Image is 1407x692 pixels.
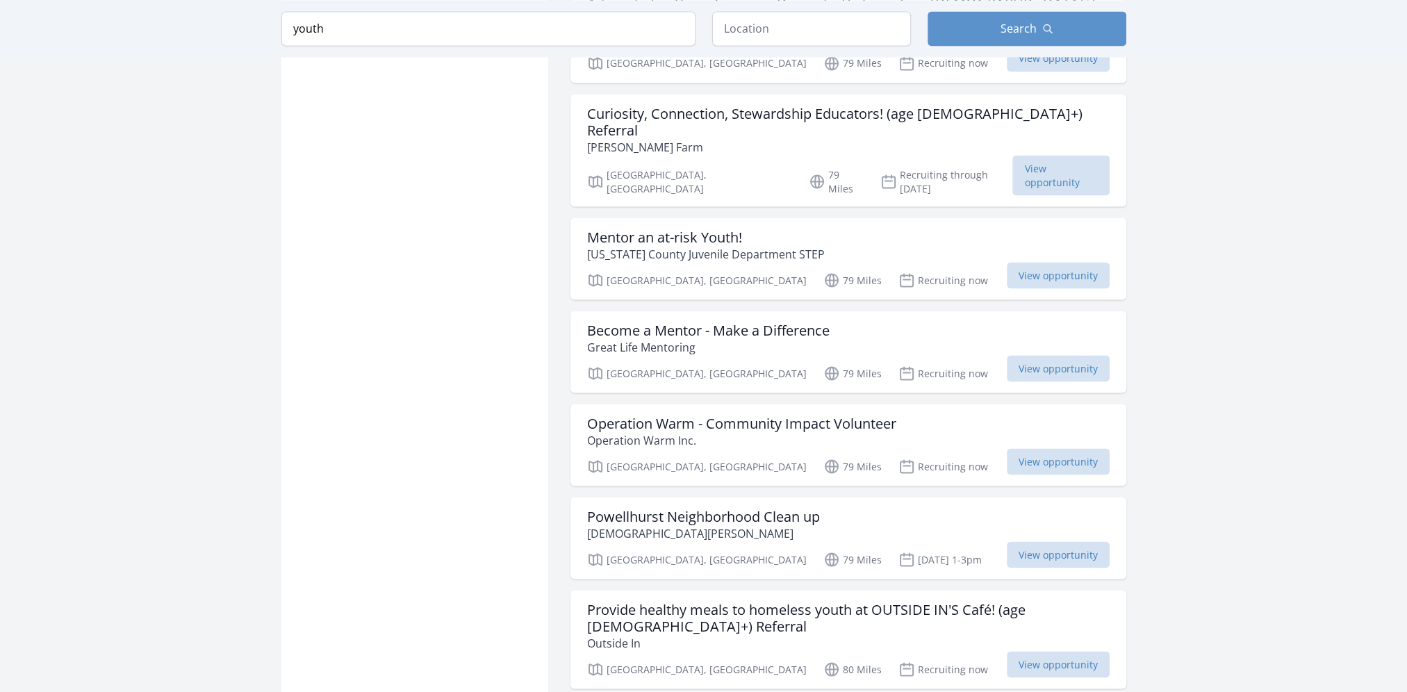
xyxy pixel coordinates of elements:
[898,55,988,72] p: Recruiting now
[1007,262,1110,288] span: View opportunity
[587,634,1110,651] p: Outside In
[1012,155,1109,195] span: View opportunity
[1007,45,1110,72] span: View opportunity
[587,105,1110,138] h3: Curiosity, Connection, Stewardship Educators! (age [DEMOGRAPHIC_DATA]+) Referral
[587,322,830,338] h3: Become a Mentor - Make a Difference
[587,458,807,475] p: [GEOGRAPHIC_DATA], [GEOGRAPHIC_DATA]
[587,245,825,262] p: [US_STATE] County Juvenile Department STEP
[587,415,896,431] h3: Operation Warm - Community Impact Volunteer
[570,311,1126,393] a: Become a Mentor - Make a Difference Great Life Mentoring [GEOGRAPHIC_DATA], [GEOGRAPHIC_DATA] 79 ...
[281,11,696,46] input: Keyword
[823,365,882,381] p: 79 Miles
[898,272,988,288] p: Recruiting now
[587,551,807,568] p: [GEOGRAPHIC_DATA], [GEOGRAPHIC_DATA]
[587,365,807,381] p: [GEOGRAPHIC_DATA], [GEOGRAPHIC_DATA]
[823,272,882,288] p: 79 Miles
[823,458,882,475] p: 79 Miles
[928,11,1126,46] button: Search
[587,508,820,525] h3: Powellhurst Neighborhood Clean up
[570,94,1126,206] a: Curiosity, Connection, Stewardship Educators! (age [DEMOGRAPHIC_DATA]+) Referral [PERSON_NAME] Fa...
[587,431,896,448] p: Operation Warm Inc.
[823,661,882,677] p: 80 Miles
[587,55,807,72] p: [GEOGRAPHIC_DATA], [GEOGRAPHIC_DATA]
[570,404,1126,486] a: Operation Warm - Community Impact Volunteer Operation Warm Inc. [GEOGRAPHIC_DATA], [GEOGRAPHIC_DA...
[898,458,988,475] p: Recruiting now
[712,11,911,46] input: Location
[587,525,820,541] p: [DEMOGRAPHIC_DATA][PERSON_NAME]
[1007,355,1110,381] span: View opportunity
[587,338,830,355] p: Great Life Mentoring
[880,167,1013,195] p: Recruiting through [DATE]
[570,497,1126,579] a: Powellhurst Neighborhood Clean up [DEMOGRAPHIC_DATA][PERSON_NAME] [GEOGRAPHIC_DATA], [GEOGRAPHIC_...
[1007,651,1110,677] span: View opportunity
[809,167,864,195] p: 79 Miles
[587,601,1110,634] h3: Provide healthy meals to homeless youth at OUTSIDE IN'S Café! (age [DEMOGRAPHIC_DATA]+) Referral
[823,551,882,568] p: 79 Miles
[570,217,1126,299] a: Mentor an at-risk Youth! [US_STATE] County Juvenile Department STEP [GEOGRAPHIC_DATA], [GEOGRAPHI...
[587,272,807,288] p: [GEOGRAPHIC_DATA], [GEOGRAPHIC_DATA]
[1007,448,1110,475] span: View opportunity
[587,167,793,195] p: [GEOGRAPHIC_DATA], [GEOGRAPHIC_DATA]
[570,590,1126,689] a: Provide healthy meals to homeless youth at OUTSIDE IN'S Café! (age [DEMOGRAPHIC_DATA]+) Referral ...
[898,365,988,381] p: Recruiting now
[1001,20,1037,37] span: Search
[587,229,825,245] h3: Mentor an at-risk Youth!
[898,661,988,677] p: Recruiting now
[823,55,882,72] p: 79 Miles
[898,551,982,568] p: [DATE] 1-3pm
[587,661,807,677] p: [GEOGRAPHIC_DATA], [GEOGRAPHIC_DATA]
[1007,541,1110,568] span: View opportunity
[587,138,1110,155] p: [PERSON_NAME] Farm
